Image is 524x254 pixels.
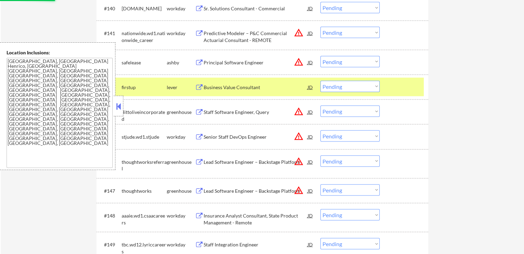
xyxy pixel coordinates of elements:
div: thoughtworksreferral [122,158,167,172]
div: Lead Software Engineer – Backstage Platform [204,187,308,194]
button: warning_amber [294,185,304,195]
div: greenhouse [167,158,195,165]
button: warning_amber [294,28,304,37]
div: JD [307,130,314,142]
div: workday [167,212,195,219]
div: JD [307,238,314,250]
div: workday [167,241,195,248]
div: Lead Software Engineer – Backstage Platform [204,158,308,165]
div: Sr. Solutions Consultant - Commercial [204,5,308,12]
button: warning_amber [294,57,304,66]
button: warning_amber [294,131,304,141]
div: Business Value Consultant [204,84,308,91]
div: #147 [104,187,116,194]
div: Staff Software Engineer, Query [204,108,308,115]
div: JD [307,81,314,93]
div: JD [307,155,314,168]
div: Insurance Analyst Consultant, State Product Management - Remote [204,212,308,225]
div: workday [167,133,195,140]
div: workday [167,30,195,36]
div: JD [307,209,314,221]
div: Principal Software Engineer [204,59,308,66]
div: Location Inclusions: [7,49,113,56]
div: greenhouse [167,108,195,115]
div: JD [307,105,314,118]
div: #149 [104,241,116,248]
div: dittoliveincorporated [122,108,167,122]
div: JD [307,56,314,68]
div: JD [307,184,314,197]
div: Staff Integration Engineer [204,241,308,248]
div: thoughtworks [122,187,167,194]
div: JD [307,27,314,39]
div: aaaie.wd1.csaacareers [122,212,167,225]
div: Predictive Modeler – P&C Commercial Actuarial Consultant - REMOTE [204,30,308,43]
div: nationwide.wd1.nationwide_career [122,30,167,43]
div: #148 [104,212,116,219]
div: ashby [167,59,195,66]
div: stjude.wd1.stjude [122,133,167,140]
div: workday [167,5,195,12]
div: [DOMAIN_NAME] [122,5,167,12]
div: #141 [104,30,116,36]
div: firstup [122,84,167,91]
div: #140 [104,5,116,12]
div: safelease [122,59,167,66]
div: greenhouse [167,187,195,194]
div: lever [167,84,195,91]
div: JD [307,2,314,14]
button: warning_amber [294,106,304,116]
button: warning_amber [294,156,304,166]
div: Senior Staff DevOps Engineer [204,133,308,140]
